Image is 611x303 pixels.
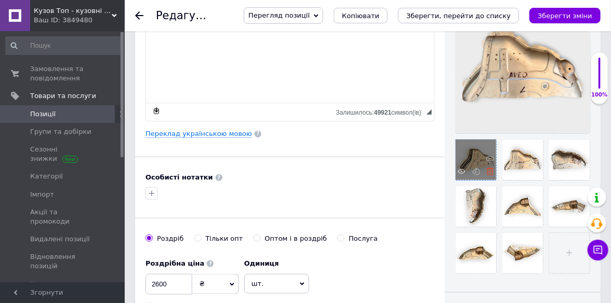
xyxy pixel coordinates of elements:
[34,16,125,25] div: Ваш ID: 3849480
[145,173,213,181] b: Особисті нотатки
[30,172,63,181] span: Категорії
[145,259,204,267] b: Роздрібна ціна
[349,234,378,243] div: Послуга
[398,8,519,23] button: Зберегти, перейти до списку
[30,235,90,244] span: Видалені позиції
[30,145,96,163] span: Сезонні знижки
[591,91,608,99] div: 100%
[334,8,388,23] button: Копіювати
[427,109,432,115] span: Потягніть для зміни розмірів
[5,36,123,55] input: Пошук
[145,130,252,138] a: Переклад українською мовою
[156,9,546,22] h1: Редагування позиції: Арка задняя (левая) Chevrolet Aveo T200,Т250
[244,274,309,294] span: шт.
[30,190,54,199] span: Імпорт
[30,64,96,83] span: Замовлення та повідомлення
[30,280,89,289] span: Характеристики
[30,91,96,101] span: Товари та послуги
[374,109,391,116] span: 49921
[248,11,310,19] span: Перегляд позиції
[244,259,279,267] b: Одиниця
[145,274,192,295] input: 0
[34,6,112,16] span: Кузов Топ - кузовні запчастини, які стають як рідні
[206,234,243,243] div: Тільки опт
[200,280,205,287] span: ₴
[336,106,427,116] div: Кiлькiсть символiв
[265,234,327,243] div: Оптом і в роздріб
[30,109,56,119] span: Позиції
[529,8,601,23] button: Зберегти зміни
[135,11,143,20] div: Повернутися назад
[591,52,608,104] div: 100% Якість заповнення
[342,12,379,20] span: Копіювати
[538,12,592,20] i: Зберегти зміни
[157,234,184,243] div: Роздріб
[588,240,608,260] button: Чат з покупцем
[30,252,96,271] span: Відновлення позицій
[30,127,91,136] span: Групи та добірки
[151,105,162,117] a: Зробити резервну копію зараз
[406,12,511,20] i: Зберегти, перейти до списку
[30,208,96,226] span: Акції та промокоди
